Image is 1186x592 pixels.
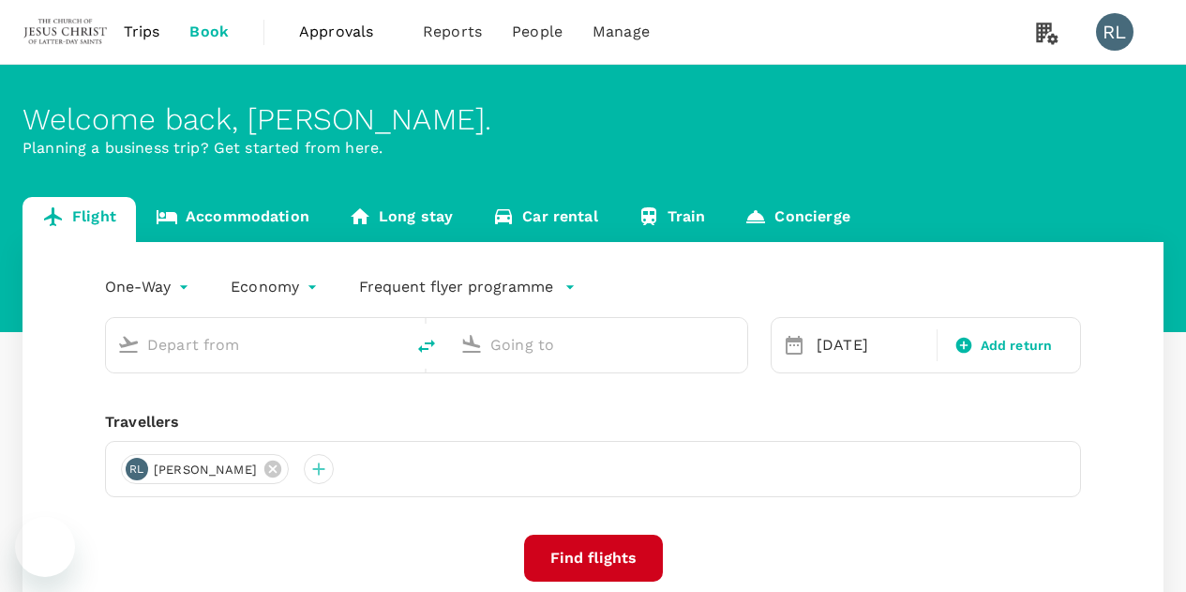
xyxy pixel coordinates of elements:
[23,102,1163,137] div: Welcome back , [PERSON_NAME] .
[231,272,322,302] div: Economy
[23,11,109,53] img: The Malaysian Church of Jesus Christ of Latter-day Saints
[126,458,148,480] div: RL
[23,197,136,242] a: Flight
[618,197,726,242] a: Train
[136,197,329,242] a: Accommodation
[147,330,365,359] input: Depart from
[105,272,193,302] div: One-Way
[143,461,268,479] span: [PERSON_NAME]
[121,454,289,484] div: RL[PERSON_NAME]
[404,324,449,369] button: delete
[734,342,738,346] button: Open
[23,137,1163,159] p: Planning a business trip? Get started from here.
[423,21,482,43] span: Reports
[15,517,75,577] iframe: Button to launch messaging window
[473,197,618,242] a: Car rental
[105,411,1081,433] div: Travellers
[1096,13,1133,51] div: RL
[725,197,869,242] a: Concierge
[512,21,563,43] span: People
[809,326,933,364] div: [DATE]
[359,276,576,298] button: Frequent flyer programme
[593,21,650,43] span: Manage
[189,21,229,43] span: Book
[524,535,663,582] button: Find flights
[391,342,395,346] button: Open
[981,336,1053,356] span: Add return
[490,330,708,359] input: Going to
[359,276,553,298] p: Frequent flyer programme
[299,21,393,43] span: Approvals
[329,197,473,242] a: Long stay
[124,21,160,43] span: Trips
